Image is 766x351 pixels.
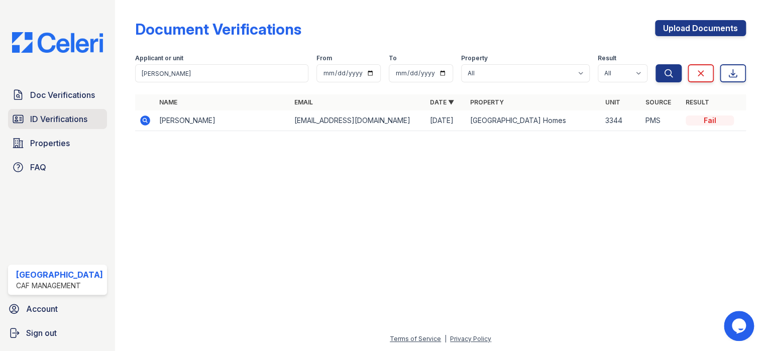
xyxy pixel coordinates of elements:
[8,157,107,177] a: FAQ
[450,335,491,342] a: Privacy Policy
[470,98,504,106] a: Property
[724,311,756,341] iframe: chat widget
[655,20,746,36] a: Upload Documents
[426,110,466,131] td: [DATE]
[135,20,301,38] div: Document Verifications
[686,115,734,126] div: Fail
[686,98,709,106] a: Result
[8,85,107,105] a: Doc Verifications
[30,161,46,173] span: FAQ
[8,109,107,129] a: ID Verifications
[645,98,671,106] a: Source
[135,54,183,62] label: Applicant or unit
[16,281,103,291] div: CAF Management
[294,98,313,106] a: Email
[430,98,454,106] a: Date ▼
[159,98,177,106] a: Name
[290,110,425,131] td: [EMAIL_ADDRESS][DOMAIN_NAME]
[155,110,290,131] td: [PERSON_NAME]
[461,54,488,62] label: Property
[466,110,601,131] td: [GEOGRAPHIC_DATA] Homes
[4,323,111,343] a: Sign out
[316,54,332,62] label: From
[390,335,441,342] a: Terms of Service
[598,54,616,62] label: Result
[389,54,397,62] label: To
[605,98,620,106] a: Unit
[30,113,87,125] span: ID Verifications
[16,269,103,281] div: [GEOGRAPHIC_DATA]
[30,89,95,101] span: Doc Verifications
[26,303,58,315] span: Account
[641,110,682,131] td: PMS
[601,110,641,131] td: 3344
[445,335,447,342] div: |
[4,299,111,319] a: Account
[135,64,308,82] input: Search by name, email, or unit number
[4,32,111,53] img: CE_Logo_Blue-a8612792a0a2168367f1c8372b55b34899dd931a85d93a1a3d3e32e68fde9ad4.png
[8,133,107,153] a: Properties
[26,327,57,339] span: Sign out
[30,137,70,149] span: Properties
